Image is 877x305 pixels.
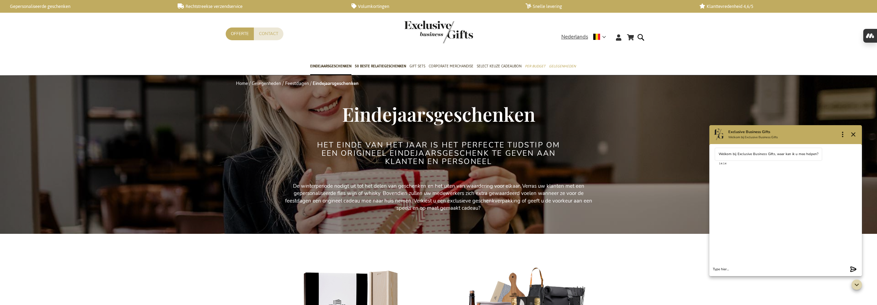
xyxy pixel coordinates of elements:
[429,63,473,70] span: Corporate Merchandise
[178,3,341,9] a: Rechtstreekse verzendservice
[252,80,281,87] a: Gelegenheden
[525,63,546,70] span: Per Budget
[254,28,283,40] a: Contact
[310,141,567,166] h2: Het einde van het jaar is het perfecte tijdstip om een origineel eindejaarsgeschenk te geven aan ...
[561,33,588,41] span: Nederlands
[236,80,248,87] a: Home
[226,28,254,40] a: Offerte
[284,183,593,212] p: De winterperiode nodigt uit tot het delen van geschenken en het uiten van waardering voor elkaar....
[477,63,521,70] span: Select Keuze Cadeaubon
[355,63,406,70] span: 50 beste relatiegeschenken
[404,21,439,43] a: store logo
[3,3,167,9] a: Gepersonaliseerde geschenken
[285,80,309,87] a: Feestdagen
[561,33,610,41] div: Nederlands
[549,63,576,70] span: Gelegenheden
[404,21,473,43] img: Exclusive Business gifts logo
[313,80,359,87] strong: Eindejaarsgeschenken
[526,3,689,9] a: Snelle levering
[409,63,425,70] span: Gift Sets
[310,63,351,70] span: Eindejaarsgeschenken
[699,3,863,9] a: Klanttevredenheid 4,6/5
[351,3,515,9] a: Volumkortingen
[342,101,535,127] span: Eindejaarsgeschenken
